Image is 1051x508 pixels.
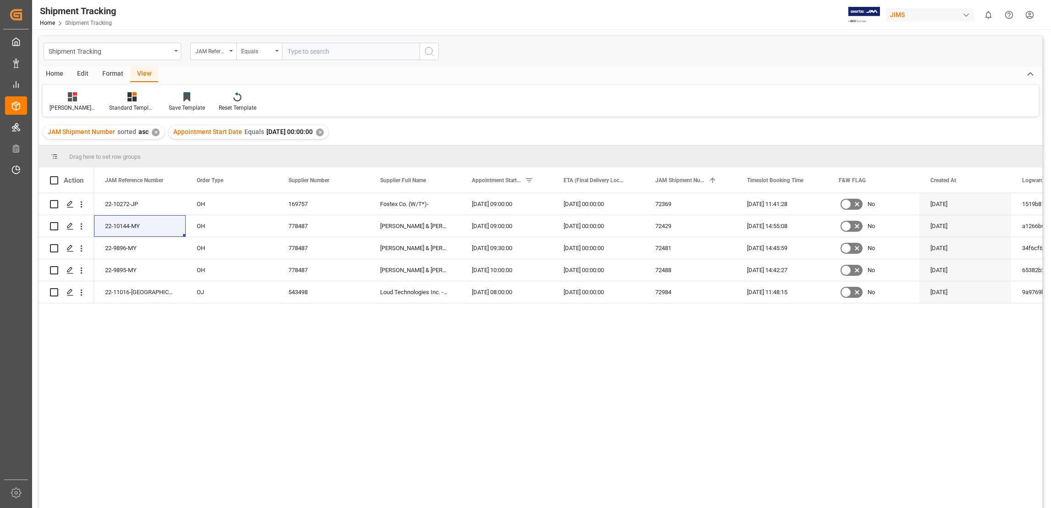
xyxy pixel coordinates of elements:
[564,177,625,184] span: ETA (Final Delivery Location)
[747,177,803,184] span: Timeslot Booking Time
[553,193,644,215] div: [DATE] 00:00:00
[195,45,227,56] div: JAM Reference Number
[95,67,130,82] div: Format
[219,104,256,112] div: Reset Template
[999,5,1019,25] button: Help Center
[236,43,282,60] button: open menu
[380,177,426,184] span: Supplier Full Name
[978,5,999,25] button: show 0 new notifications
[461,237,553,259] div: [DATE] 09:30:00
[64,176,83,184] div: Action
[930,177,956,184] span: Created At
[736,193,828,215] div: [DATE] 11:41:28
[44,43,181,60] button: open menu
[553,237,644,259] div: [DATE] 00:00:00
[461,259,553,281] div: [DATE] 10:00:00
[277,259,369,281] div: 778487
[39,259,94,281] div: Press SPACE to select this row.
[173,128,242,135] span: Appointment Start Date
[461,193,553,215] div: [DATE] 09:00:00
[839,177,866,184] span: F&W FLAG
[369,215,461,237] div: [PERSON_NAME] & [PERSON_NAME] (US funds [GEOGRAPHIC_DATA]) (W/T*)
[109,104,155,112] div: Standard Templates
[644,237,736,259] div: 72481
[39,281,94,303] div: Press SPACE to select this row.
[461,281,553,303] div: [DATE] 08:00:00
[461,215,553,237] div: [DATE] 09:00:00
[152,128,160,136] div: ✕
[186,237,277,259] div: OH
[736,215,828,237] div: [DATE] 14:55:08
[49,45,171,56] div: Shipment Tracking
[190,43,236,60] button: open menu
[244,128,264,135] span: Equals
[886,6,978,23] button: JIMS
[369,259,461,281] div: [PERSON_NAME] & [PERSON_NAME] (US funds [GEOGRAPHIC_DATA]) (W/T*)
[277,193,369,215] div: 169757
[277,237,369,259] div: 778487
[266,128,313,135] span: [DATE] 00:00:00
[369,281,461,303] div: Loud Technologies Inc. -212
[868,238,875,259] span: No
[39,67,70,82] div: Home
[186,281,277,303] div: OJ
[241,45,272,56] div: Equals
[369,237,461,259] div: [PERSON_NAME] & [PERSON_NAME] (US funds [GEOGRAPHIC_DATA]) (W/T*)
[50,104,95,112] div: [PERSON_NAME] shipment tracking
[644,259,736,281] div: 72488
[553,281,644,303] div: [DATE] 00:00:00
[197,177,223,184] span: Order Type
[736,259,828,281] div: [DATE] 14:42:27
[868,216,875,237] span: No
[420,43,439,60] button: search button
[94,215,186,237] div: 22-10144-MY
[277,281,369,303] div: 543498
[644,193,736,215] div: 72369
[186,193,277,215] div: OH
[94,259,186,281] div: 22-9895-MY
[655,177,705,184] span: JAM Shipment Number
[886,8,974,22] div: JIMS
[277,215,369,237] div: 778487
[868,282,875,303] span: No
[186,215,277,237] div: OH
[94,281,186,303] div: 22-11016-[GEOGRAPHIC_DATA]
[868,260,875,281] span: No
[282,43,420,60] input: Type to search
[919,215,1011,237] div: [DATE]
[48,128,115,135] span: JAM Shipment Number
[736,237,828,259] div: [DATE] 14:45:59
[138,128,149,135] span: asc
[553,259,644,281] div: [DATE] 00:00:00
[70,67,95,82] div: Edit
[919,281,1011,303] div: [DATE]
[130,67,158,82] div: View
[69,153,141,160] span: Drag here to set row groups
[40,4,116,18] div: Shipment Tracking
[39,237,94,259] div: Press SPACE to select this row.
[288,177,329,184] span: Supplier Number
[736,281,828,303] div: [DATE] 11:48:15
[472,177,521,184] span: Appointment Start Date
[316,128,324,136] div: ✕
[169,104,205,112] div: Save Template
[40,20,55,26] a: Home
[186,259,277,281] div: OH
[644,215,736,237] div: 72429
[868,194,875,215] span: No
[644,281,736,303] div: 72984
[919,259,1011,281] div: [DATE]
[94,193,186,215] div: 22-10272-JP
[94,237,186,259] div: 22-9896-MY
[553,215,644,237] div: [DATE] 00:00:00
[369,193,461,215] div: Fostex Co. (W/T*)-
[919,237,1011,259] div: [DATE]
[39,215,94,237] div: Press SPACE to select this row.
[105,177,163,184] span: JAM Reference Number
[117,128,136,135] span: sorted
[39,193,94,215] div: Press SPACE to select this row.
[919,193,1011,215] div: [DATE]
[848,7,880,23] img: Exertis%20JAM%20-%20Email%20Logo.jpg_1722504956.jpg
